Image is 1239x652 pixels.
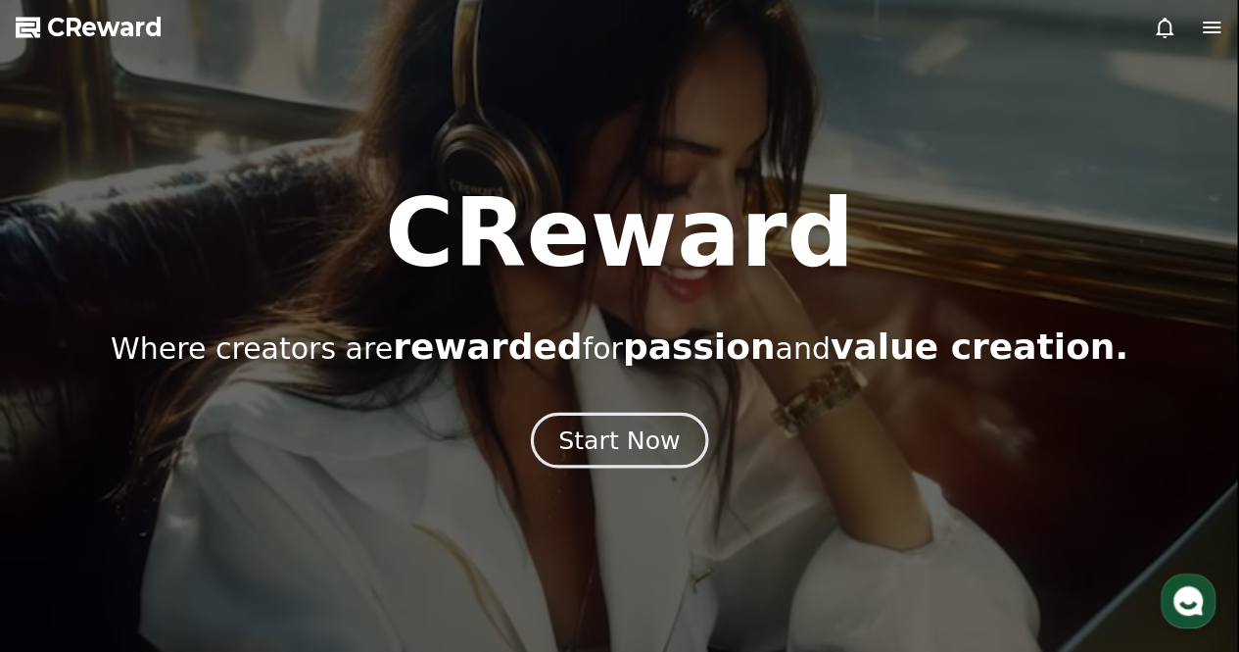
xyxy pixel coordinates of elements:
span: CReward [47,12,163,43]
a: CReward [16,12,163,43]
span: Messages [163,520,220,535]
a: Home [6,489,129,538]
button: Start Now [531,412,708,468]
a: Settings [253,489,376,538]
h1: CReward [385,186,854,280]
div: Start Now [558,424,680,457]
span: rewarded [393,326,582,367]
a: Messages [129,489,253,538]
span: passion [623,326,776,367]
a: Start Now [535,433,704,452]
span: Settings [290,519,338,534]
span: value creation. [831,326,1128,367]
span: Home [50,519,84,534]
p: Where creators are for and [111,327,1128,367]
